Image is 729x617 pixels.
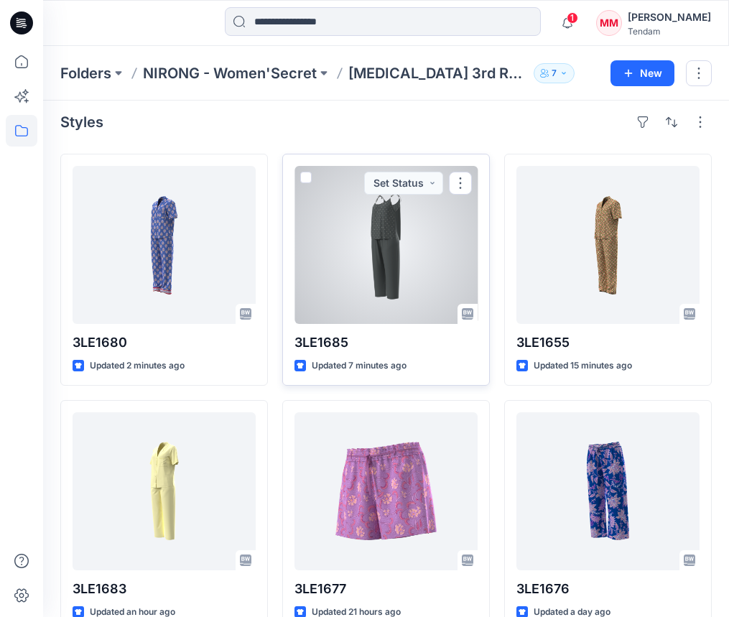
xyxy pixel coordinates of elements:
[552,65,557,81] p: 7
[348,63,528,83] p: [MEDICAL_DATA] 3rd ROUND
[294,333,478,353] p: 3LE1685
[628,9,711,26] div: [PERSON_NAME]
[73,166,256,324] a: 3LE1680
[312,358,407,374] p: Updated 7 minutes ago
[534,63,575,83] button: 7
[596,10,622,36] div: MM
[567,12,578,24] span: 1
[294,412,478,570] a: 3LE1677
[610,60,674,86] button: New
[73,579,256,599] p: 3LE1683
[516,166,700,324] a: 3LE1655
[143,63,317,83] a: NIRONG - Women'Secret
[294,579,478,599] p: 3LE1677
[73,333,256,353] p: 3LE1680
[73,412,256,570] a: 3LE1683
[90,358,185,374] p: Updated 2 minutes ago
[516,412,700,570] a: 3LE1676
[534,358,632,374] p: Updated 15 minutes ago
[628,26,711,37] div: Tendam
[294,166,478,324] a: 3LE1685
[60,113,103,131] h4: Styles
[516,333,700,353] p: 3LE1655
[516,579,700,599] p: 3LE1676
[60,63,111,83] a: Folders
